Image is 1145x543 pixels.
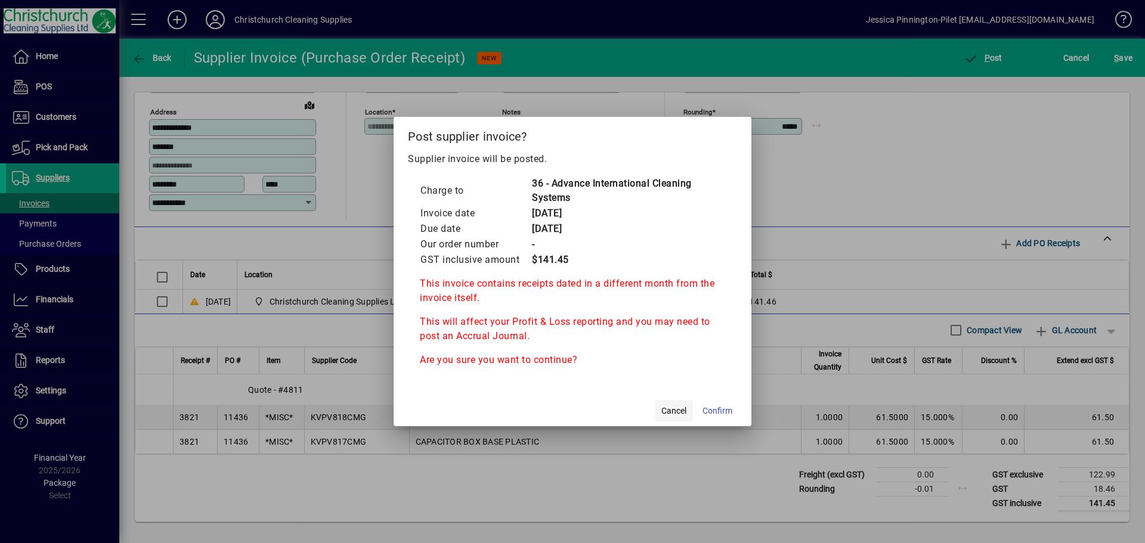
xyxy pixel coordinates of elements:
[394,117,751,151] h2: Post supplier invoice?
[698,400,737,421] button: Confirm
[531,206,725,221] td: [DATE]
[420,277,725,305] p: This invoice contains receipts dated in a different month from the invoice itself.
[420,252,531,268] td: GST inclusive amount
[531,252,725,268] td: $141.45
[703,405,732,417] span: Confirm
[420,206,531,221] td: Invoice date
[420,176,531,206] td: Charge to
[420,237,531,252] td: Our order number
[420,315,725,343] p: This will affect your Profit & Loss reporting and you may need to post an Accrual Journal.
[531,237,725,252] td: -
[531,176,725,206] td: 36 - Advance International Cleaning Systems
[655,400,693,421] button: Cancel
[408,152,737,166] p: Supplier invoice will be posted.
[661,405,686,417] span: Cancel
[420,221,531,237] td: Due date
[531,221,725,237] td: [DATE]
[420,353,725,367] p: Are you sure you want to continue?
